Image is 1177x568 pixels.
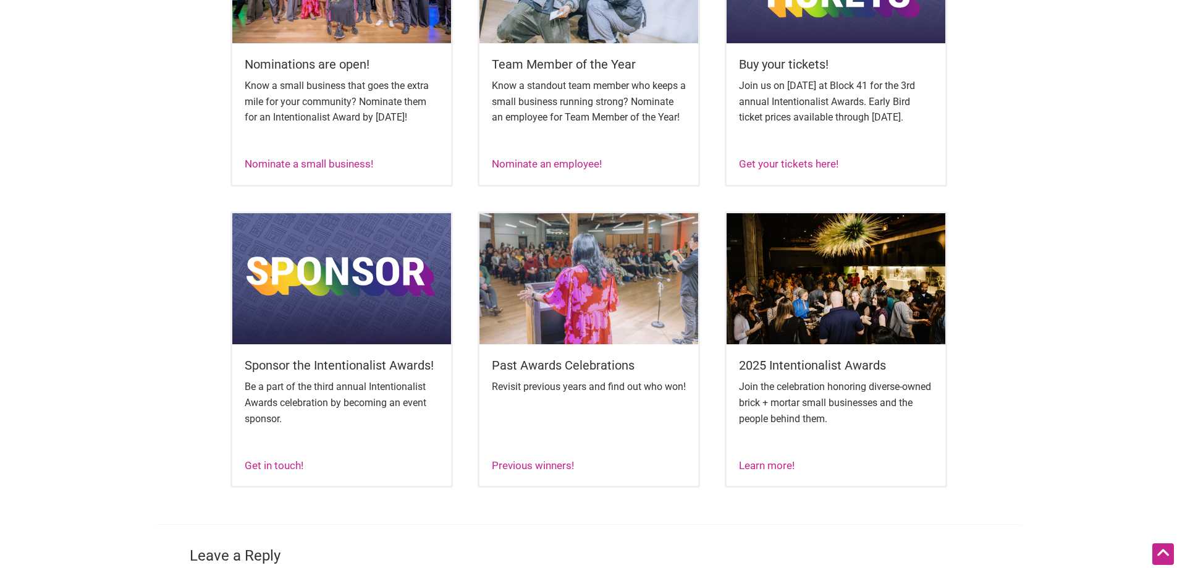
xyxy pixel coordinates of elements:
p: Know a standout team member who keeps a small business running strong? Nominate an employee for T... [492,78,686,125]
a: Get your tickets here! [739,158,838,170]
h5: Past Awards Celebrations [492,357,686,374]
a: Nominate a small business! [245,158,373,170]
p: Join us on [DATE] at Block 41 for the 3rd annual Intentionalist Awards. Early Bird ticket prices ... [739,78,933,125]
p: Revisit previous years and find out who won! [492,379,686,395]
a: Learn more! [739,459,795,472]
div: Scroll Back to Top [1152,543,1174,565]
p: Join the celebration honoring diverse-owned brick + mortar small businesses and the people behind... [739,379,933,426]
h5: Buy your tickets! [739,56,933,73]
h5: Nominations are open! [245,56,439,73]
h3: Leave a Reply [190,546,988,567]
h5: Team Member of the Year [492,56,686,73]
a: Get in touch! [245,459,303,472]
a: Previous winners! [492,459,574,472]
h5: Sponsor the Intentionalist Awards! [245,357,439,374]
h5: 2025 Intentionalist Awards [739,357,933,374]
p: Know a small business that goes the extra mile for your community? Nominate them for an Intention... [245,78,439,125]
a: Nominate an employee! [492,158,602,170]
p: Be a part of the third annual Intentionalist Awards celebration by becoming an event sponsor. [245,379,439,426]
